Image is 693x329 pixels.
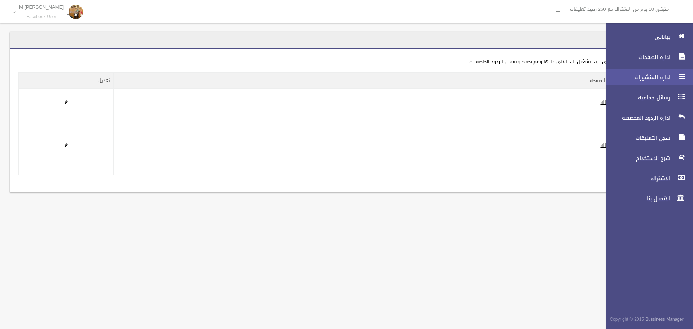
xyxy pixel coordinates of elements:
[600,155,672,162] span: شرح الاستخدام
[19,14,64,20] small: Facebook User
[600,69,693,85] a: اداره المنشورات
[600,191,693,207] a: الاتصال بنا
[600,134,672,142] span: سجل التعليقات
[610,315,644,323] span: Copyright © 2015
[600,29,693,45] a: بياناتى
[18,57,651,66] div: اضغط على الصفحه التى تريد تشغيل الرد الالى عليها وقم بحفظ وتفعيل الردود الخاصه بك
[600,90,693,105] a: رسائل جماعيه
[600,195,672,202] span: الاتصال بنا
[600,49,693,65] a: اداره الصفحات
[600,98,612,107] a: فعاله
[64,141,68,150] a: Edit
[113,73,618,89] th: حاله الصفحه
[600,110,693,126] a: اداره الردود المخصصه
[600,130,693,146] a: سجل التعليقات
[19,4,64,10] p: M [PERSON_NAME]
[600,74,672,81] span: اداره المنشورات
[600,53,672,61] span: اداره الصفحات
[600,33,672,40] span: بياناتى
[600,170,693,186] a: الاشتراك
[64,98,68,107] a: Edit
[600,114,672,121] span: اداره الردود المخصصه
[645,315,684,323] strong: Bussiness Manager
[19,73,114,89] th: تعديل
[600,150,693,166] a: شرح الاستخدام
[600,175,672,182] span: الاشتراك
[600,141,612,150] a: فعاله
[600,94,672,101] span: رسائل جماعيه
